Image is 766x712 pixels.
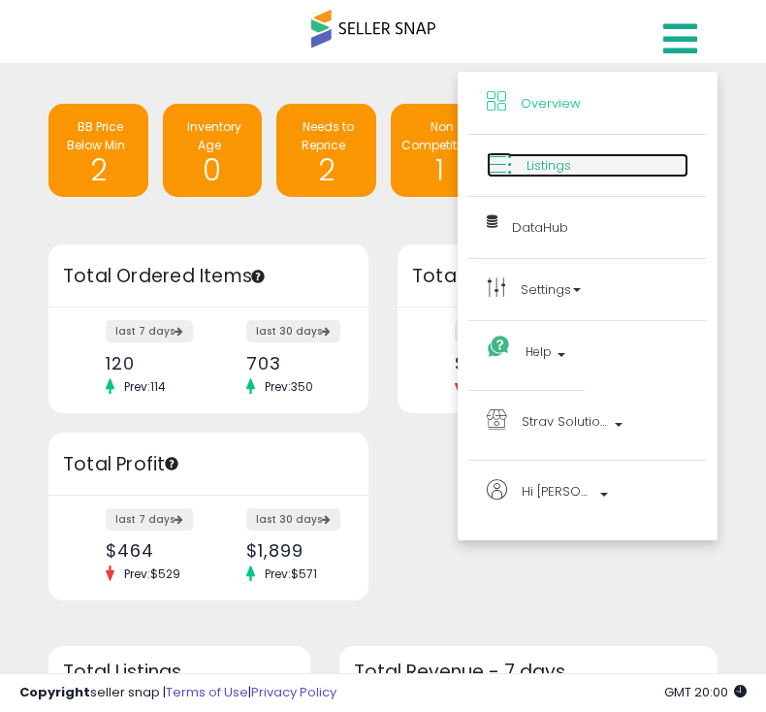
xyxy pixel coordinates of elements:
h1: 1 [400,143,481,186]
div: Tooltip anchor [163,455,180,472]
i: Get Help [487,335,511,359]
div: $1,899 [246,540,335,561]
span: Prev: 350 [255,378,323,395]
a: Terms of Use [166,683,248,701]
div: Tooltip anchor [249,268,267,285]
a: Privacy Policy [251,683,336,701]
span: Listings [527,156,571,175]
h1: 2 [286,143,367,186]
a: DataHub [487,215,688,240]
span: Hi [PERSON_NAME] [522,479,594,503]
span: DataHub [512,218,568,237]
a: Help [487,340,566,372]
span: Non Competitive [401,118,473,153]
a: BB Price Below Min 2 [48,104,148,197]
div: $1,590 [455,353,543,373]
h3: Total Revenue - 7 days [354,664,703,679]
div: 703 [246,353,335,373]
span: Inventory Age [187,118,241,153]
span: 2025-09-17 20:00 GMT [664,683,747,701]
h1: 0 [173,143,253,186]
a: Settings [487,277,688,302]
div: 120 [106,353,194,373]
div: $464 [106,540,194,561]
span: Overview [521,94,581,113]
a: Hi [PERSON_NAME] [487,479,688,521]
h3: Total Listings [63,664,296,679]
a: Non Competitive 1 [391,104,491,197]
h3: Total Profit [63,451,354,478]
a: Overview [487,91,688,115]
label: last 30 days [246,320,340,342]
a: Strav Solutions LLC [487,409,688,441]
label: last 7 days [106,320,193,342]
span: BB Price Below Min [67,118,125,153]
label: last 7 days [106,508,193,531]
a: Inventory Age 0 [163,104,263,197]
span: Help [526,340,552,364]
h1: 2 [58,143,139,186]
span: Prev: $571 [255,566,327,582]
span: Strav Solutions LLC [522,409,609,434]
a: Needs to Reprice 2 [276,104,376,197]
h3: Total Ordered Items [63,263,354,290]
h3: Total Revenue [412,263,703,290]
label: last 30 days [246,508,340,531]
strong: Copyright [19,683,90,701]
span: Needs to Reprice [302,118,354,153]
span: Prev: $529 [114,566,190,582]
a: Listings [487,153,688,178]
div: seller snap | | [19,684,336,702]
span: Prev: 114 [114,378,176,395]
label: last 7 days [455,320,542,342]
